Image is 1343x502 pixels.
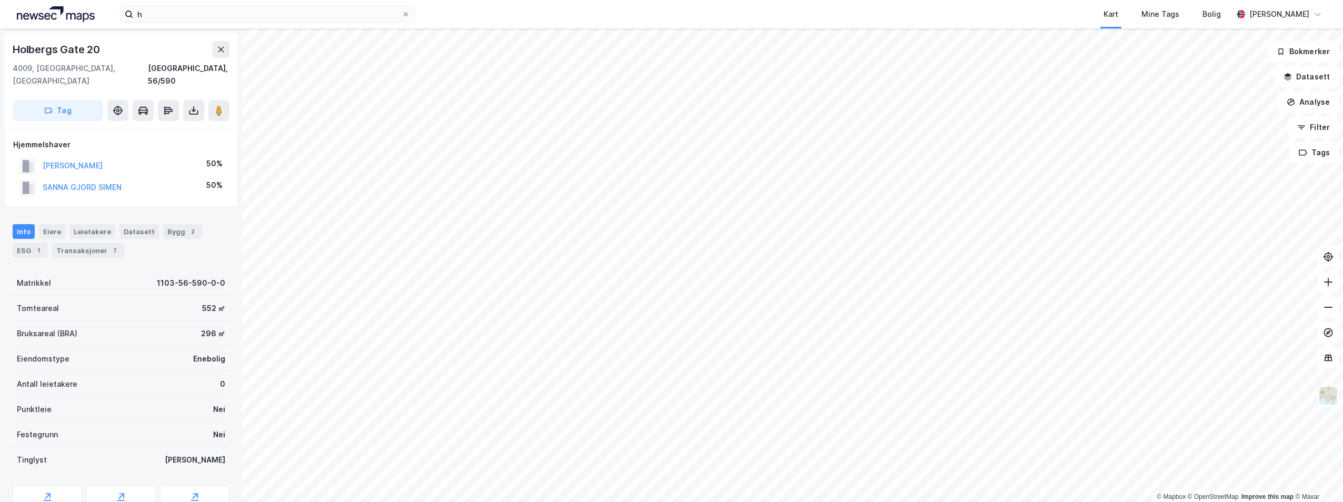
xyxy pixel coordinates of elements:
div: Hjemmelshaver [13,138,229,151]
div: Leietakere [69,224,115,239]
div: Kontrollprogram for chat [1290,451,1343,502]
div: 1103-56-590-0-0 [157,277,225,289]
a: OpenStreetMap [1188,493,1239,500]
div: Transaksjoner [52,243,124,258]
div: Bruksareal (BRA) [17,327,77,340]
button: Analyse [1278,92,1339,113]
div: 2 [187,226,198,237]
div: Festegrunn [17,428,58,441]
button: Filter [1288,117,1339,138]
div: 1 [33,245,44,256]
div: Eiere [39,224,65,239]
div: Eiendomstype [17,353,69,365]
img: Z [1318,386,1338,406]
a: Improve this map [1241,493,1294,500]
div: [PERSON_NAME] [165,454,225,466]
div: Datasett [119,224,159,239]
div: 552 ㎡ [202,302,225,315]
input: Søk på adresse, matrikkel, gårdeiere, leietakere eller personer [133,6,402,22]
div: Nei [213,428,225,441]
div: [GEOGRAPHIC_DATA], 56/590 [148,62,229,87]
div: Enebolig [193,353,225,365]
button: Bokmerker [1268,41,1339,62]
div: Bolig [1202,8,1221,21]
div: Info [13,224,35,239]
iframe: Chat Widget [1290,451,1343,502]
div: Antall leietakere [17,378,77,390]
div: Holbergs Gate 20 [13,41,102,58]
div: Matrikkel [17,277,51,289]
button: Tags [1290,142,1339,163]
div: Tinglyst [17,454,47,466]
div: [PERSON_NAME] [1249,8,1309,21]
button: Datasett [1275,66,1339,87]
div: Punktleie [17,403,52,416]
div: 296 ㎡ [201,327,225,340]
button: Tag [13,100,103,121]
a: Mapbox [1157,493,1186,500]
div: 50% [206,157,223,170]
div: Nei [213,403,225,416]
div: 50% [206,179,223,192]
div: Mine Tags [1141,8,1179,21]
div: Tomteareal [17,302,59,315]
div: 0 [220,378,225,390]
div: 4009, [GEOGRAPHIC_DATA], [GEOGRAPHIC_DATA] [13,62,148,87]
div: Bygg [163,224,202,239]
div: Kart [1104,8,1118,21]
img: logo.a4113a55bc3d86da70a041830d287a7e.svg [17,6,95,22]
div: 7 [109,245,120,256]
div: ESG [13,243,48,258]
